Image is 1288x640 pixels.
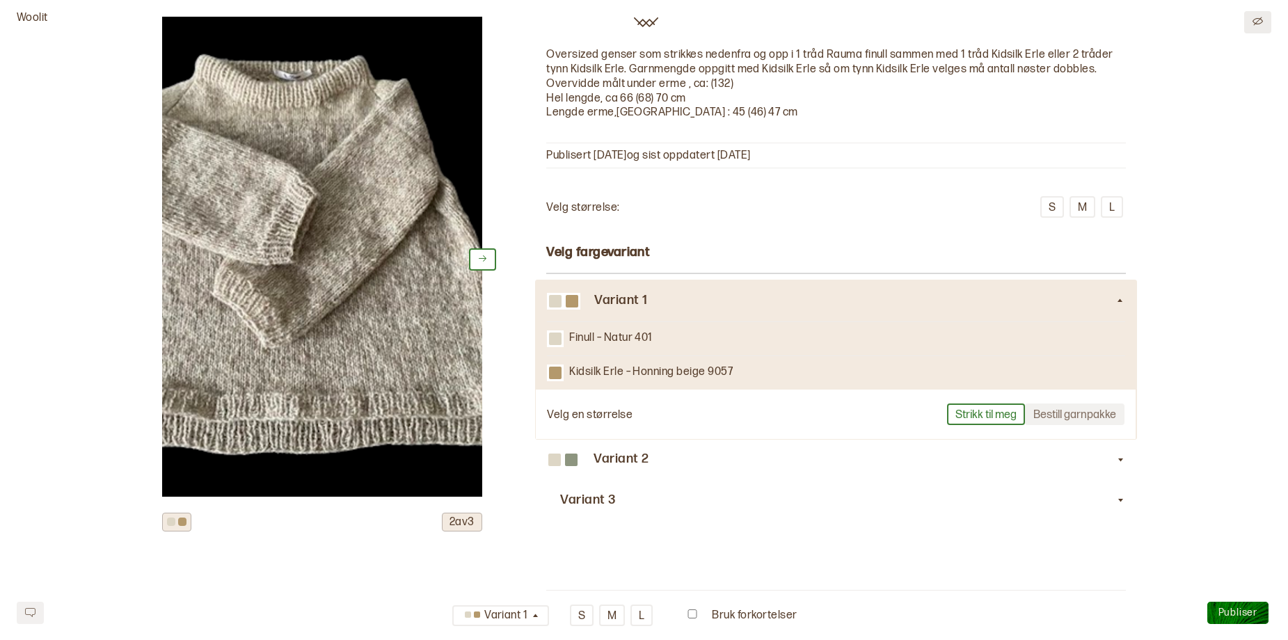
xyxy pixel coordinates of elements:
[17,11,48,33] p: Woolit
[546,92,1126,106] p: Hel lengde, ca 66 (68) 70 cm
[569,331,653,346] p: Finull – Natur 401
[569,365,733,380] p: Kidsilk Erle – Honning beige 9057
[546,77,1126,92] p: Overvidde målt under erme , ca: (132)
[1218,607,1257,618] span: Publiser
[546,143,1126,168] p: Publisert [DATE] og sist oppdatert [DATE]
[546,246,1126,260] h3: Velg fargevariant
[594,294,1115,308] h3: Variant 1
[594,452,1115,467] h3: Variant 2
[547,408,633,423] p: Velg en størrelse
[1244,11,1271,33] button: Edit
[712,609,797,622] span: Bruk forkortelser
[442,513,482,531] div: 2 av 3
[461,605,530,627] div: Variant 1
[546,48,1126,77] p: Oversized genser som strikkes nedenfra og opp i 1 tråd Rauma finull sammen med 1 tråd Kidsilk Erl...
[1207,602,1269,624] button: Publiser
[560,493,1115,508] h3: Variant 3
[452,605,549,626] button: Variant 1
[630,605,653,626] button: L
[570,605,594,626] button: S
[1101,196,1123,218] button: L
[1253,16,1263,26] svg: Edit
[1025,403,1124,425] button: Bestill garnpakke
[1070,196,1095,218] button: M
[1040,196,1064,218] button: S
[162,17,482,497] img: 74e3f066-068b-44a8-b221-1b89ab8c62df
[947,403,1025,425] button: Strikk til meg
[599,605,625,626] button: M
[546,201,619,216] p: Velg størrelse:
[546,106,1126,120] p: Lengde erme,[GEOGRAPHIC_DATA] : 45 (46) 47 cm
